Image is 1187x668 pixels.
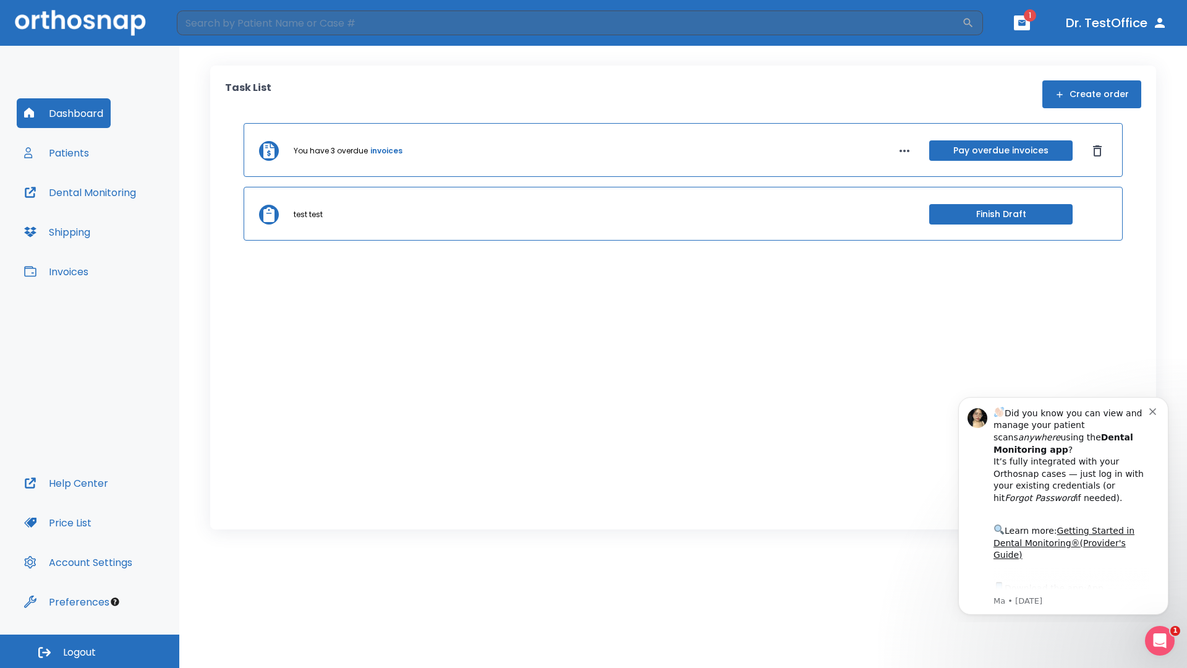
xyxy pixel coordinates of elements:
[210,19,219,29] button: Dismiss notification
[54,197,164,220] a: App Store
[1061,12,1172,34] button: Dr. TestOffice
[54,210,210,221] p: Message from Ma, sent 7w ago
[177,11,962,35] input: Search by Patient Name or Case #
[17,98,111,128] button: Dashboard
[294,209,323,220] p: test test
[1087,141,1107,161] button: Dismiss
[1024,9,1036,22] span: 1
[17,138,96,168] button: Patients
[17,468,116,498] button: Help Center
[1042,80,1141,108] button: Create order
[17,257,96,286] button: Invoices
[1170,626,1180,636] span: 1
[15,10,146,35] img: Orthosnap
[17,587,117,617] button: Preferences
[929,204,1073,225] button: Finish Draft
[54,194,210,257] div: Download the app: | ​ Let us know if you need help getting started!
[225,80,271,108] p: Task List
[929,140,1073,161] button: Pay overdue invoices
[17,178,143,207] button: Dental Monitoring
[17,508,99,537] button: Price List
[17,547,140,577] button: Account Settings
[109,596,121,607] div: Tooltip anchor
[17,217,98,247] button: Shipping
[1145,626,1175,656] iframe: Intercom live chat
[294,145,368,156] p: You have 3 overdue
[63,646,96,659] span: Logout
[370,145,402,156] a: invoices
[940,386,1187,622] iframe: Intercom notifications message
